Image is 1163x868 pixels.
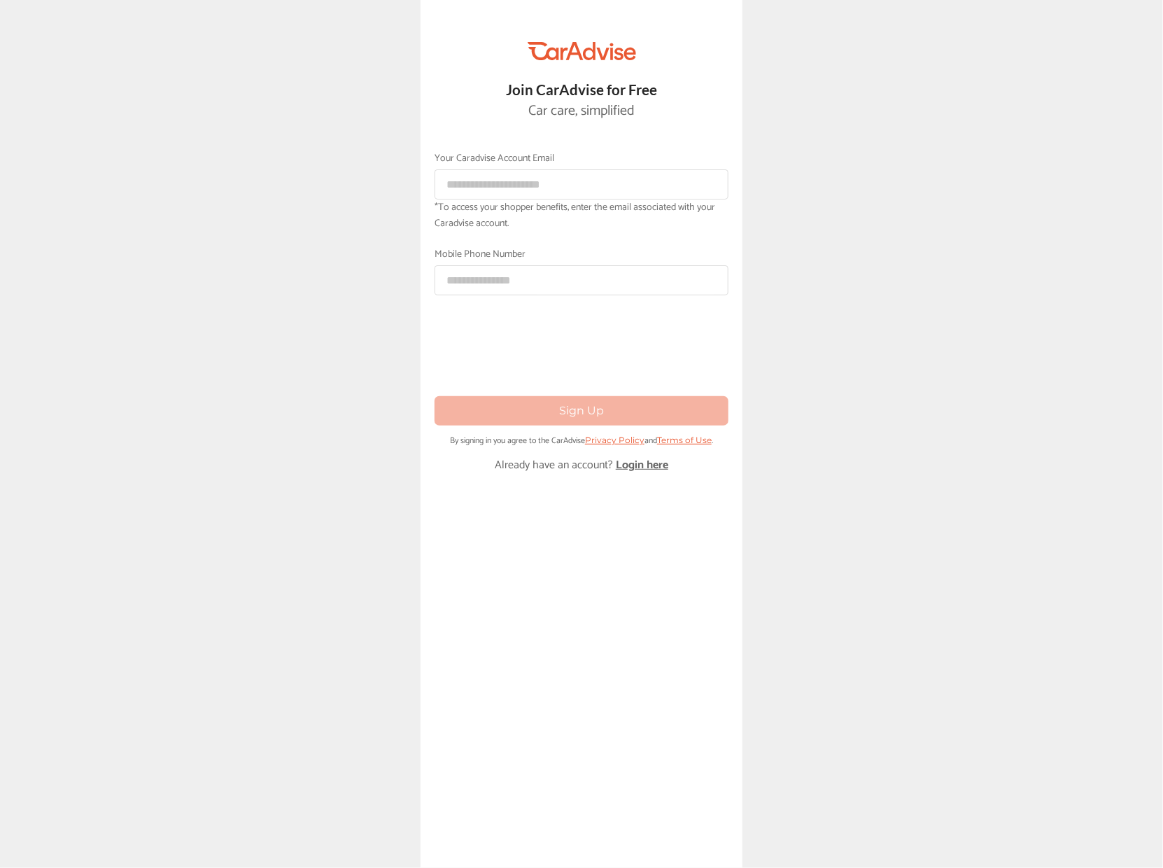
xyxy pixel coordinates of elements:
span: Already have an account? [495,456,616,475]
a: Privacy Policy [585,435,644,445]
label: *To access your shopper benefits, enter the email associated with your account. [435,199,728,232]
span: caradvise [456,150,495,167]
a: Login here [616,456,668,475]
img: CarAdvise Instacart Logo [528,42,636,60]
p: Car care, simplified [435,99,728,122]
span: caradvise [435,216,474,232]
label: Mobile Phone Number [435,246,728,262]
a: Terms of Use [657,435,712,445]
iframe: reCAPTCHA [475,317,688,372]
label: Your Account Email [435,150,728,167]
p: By signing in you agree to the CarAdvise and . [435,434,728,447]
h3: Join CarAdvise for Free [435,80,728,99]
